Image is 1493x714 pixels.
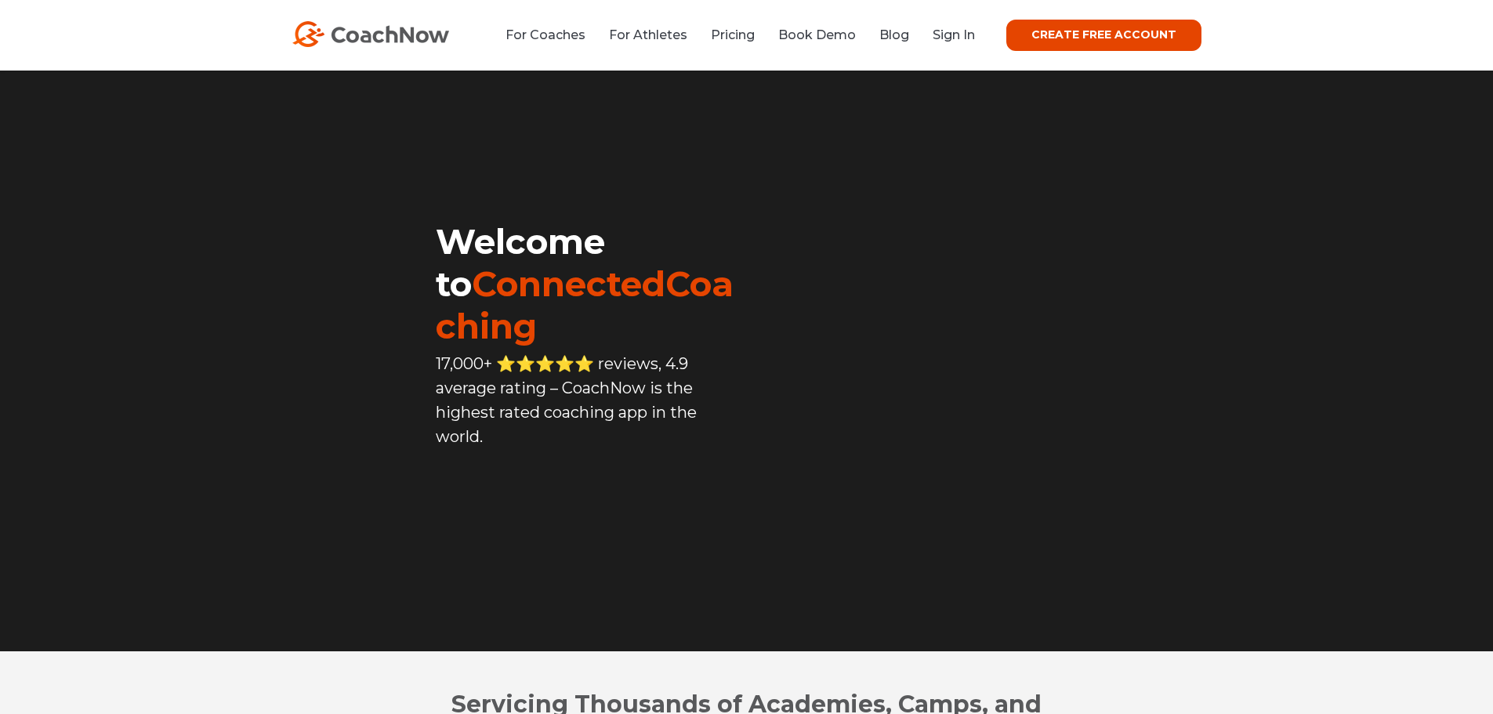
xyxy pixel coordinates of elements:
span: ConnectedCoaching [436,263,734,347]
a: Book Demo [778,27,856,42]
a: For Coaches [506,27,585,42]
a: Pricing [711,27,755,42]
h1: Welcome to [436,220,746,347]
iframe: Embedded CTA [436,483,746,530]
a: Blog [879,27,909,42]
a: For Athletes [609,27,687,42]
img: CoachNow Logo [292,21,449,47]
a: CREATE FREE ACCOUNT [1006,20,1201,51]
a: Sign In [933,27,975,42]
span: 17,000+ ⭐️⭐️⭐️⭐️⭐️ reviews, 4.9 average rating – CoachNow is the highest rated coaching app in th... [436,354,697,446]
